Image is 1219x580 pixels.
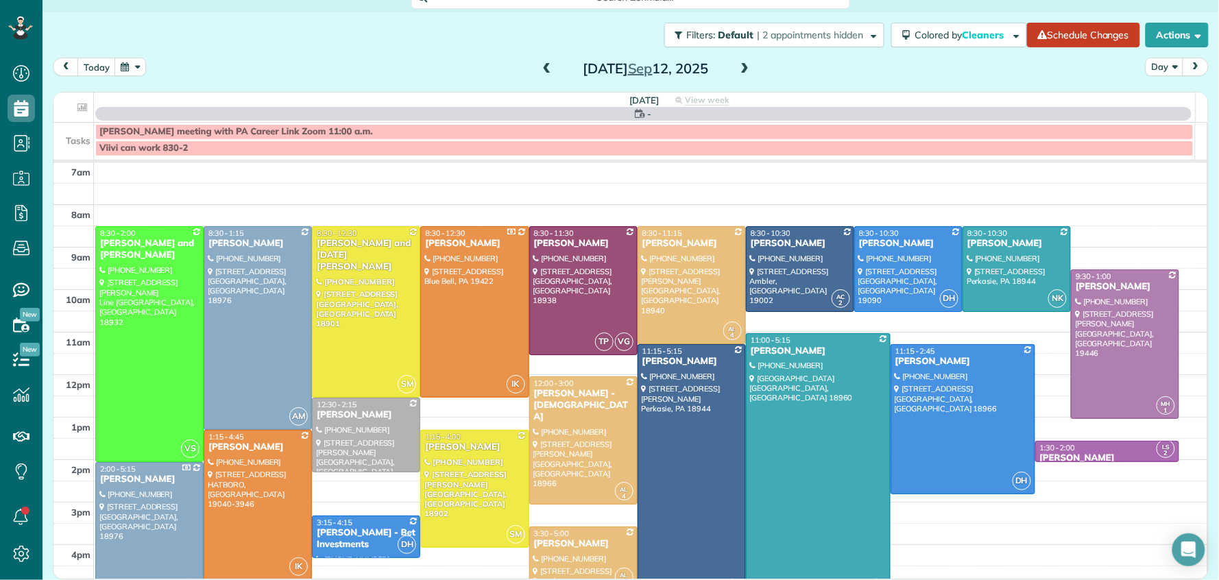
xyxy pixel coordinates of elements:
div: [PERSON_NAME] [1039,452,1176,464]
span: VG [615,333,633,351]
h2: [DATE] 12, 2025 [560,61,732,76]
div: [PERSON_NAME] [424,442,524,453]
button: prev [53,58,79,76]
div: [PERSON_NAME] and [DATE][PERSON_NAME] [316,238,416,273]
small: 2 [832,297,849,310]
span: 11:15 - 2:45 [895,346,935,356]
span: 4pm [71,549,90,560]
span: 8:30 - 10:30 [859,228,899,238]
span: LS [1163,443,1170,450]
span: 7am [71,167,90,178]
span: 11:00 - 5:15 [751,335,790,345]
span: Viivi can work 830-2 [99,143,188,154]
span: New [20,308,40,322]
div: [PERSON_NAME] [750,346,886,357]
span: 2pm [71,464,90,475]
div: [PERSON_NAME] [895,356,1031,367]
span: IK [507,375,525,394]
span: AL [620,485,628,493]
span: IK [289,557,308,576]
span: TP [595,333,614,351]
span: 1pm [71,422,90,433]
small: 1 [1157,404,1174,418]
span: 11:15 - 5:15 [642,346,682,356]
button: Colored byCleaners [891,23,1027,47]
span: | 2 appointments hidden [758,29,864,41]
span: VS [181,439,200,458]
span: SM [398,375,416,394]
a: Schedule Changes [1027,23,1140,47]
span: Sep [628,60,653,77]
div: [PERSON_NAME] [1075,281,1175,293]
small: 4 [616,490,633,503]
button: next [1183,58,1209,76]
button: Filters: Default | 2 appointments hidden [664,23,884,47]
div: [PERSON_NAME] [533,538,633,550]
span: 12pm [66,379,90,390]
div: [PERSON_NAME] [424,238,524,250]
span: DH [1013,472,1031,490]
span: DH [940,289,958,308]
div: [PERSON_NAME] [208,238,308,250]
span: 1:15 - 4:00 [425,432,461,442]
span: AL [620,571,628,579]
span: 9am [71,252,90,263]
span: 8:30 - 2:00 [100,228,136,238]
small: 4 [724,329,741,342]
span: AM [289,407,308,426]
span: Cleaners [963,29,1006,41]
span: 11am [66,337,90,348]
span: 1:15 - 4:45 [208,432,244,442]
span: DH [398,535,416,554]
span: AL [729,325,736,333]
span: - [648,107,652,121]
small: 2 [1157,447,1174,460]
div: [PERSON_NAME] - [DEMOGRAPHIC_DATA] [533,388,633,423]
span: AC [837,293,845,300]
span: NK [1048,289,1067,308]
span: 3:15 - 4:15 [317,518,352,527]
span: 8am [71,209,90,220]
div: [PERSON_NAME] - Bet Investments [316,527,416,551]
div: [PERSON_NAME] [99,474,200,485]
span: MH [1161,400,1171,407]
span: 8:30 - 10:30 [967,228,1007,238]
div: [PERSON_NAME] [750,238,850,250]
div: Open Intercom Messenger [1172,533,1205,566]
span: 8:30 - 11:30 [534,228,574,238]
div: [PERSON_NAME] [533,238,633,250]
div: [PERSON_NAME] [316,409,416,421]
button: Day [1146,58,1184,76]
span: SM [507,525,525,544]
span: 8:30 - 12:30 [317,228,357,238]
span: Colored by [915,29,1009,41]
span: 12:30 - 2:15 [317,400,357,409]
div: [PERSON_NAME] and [PERSON_NAME] [99,238,200,261]
span: View week [685,95,729,106]
span: 10am [66,294,90,305]
span: 2:00 - 5:15 [100,464,136,474]
span: 1:30 - 2:00 [1040,443,1076,452]
span: 8:30 - 11:15 [642,228,682,238]
button: Actions [1146,23,1209,47]
span: Default [719,29,755,41]
span: 8:30 - 1:15 [208,228,244,238]
span: New [20,343,40,357]
div: [PERSON_NAME] [967,238,1067,250]
button: today [77,58,116,76]
div: [PERSON_NAME] [858,238,958,250]
span: 3pm [71,507,90,518]
span: 3:30 - 5:00 [534,529,570,538]
div: [PERSON_NAME] [642,356,742,367]
span: [PERSON_NAME] meeting with PA Career Link Zoom 11:00 a.m. [99,126,373,137]
span: 12:00 - 3:00 [534,378,574,388]
div: [PERSON_NAME] [642,238,742,250]
span: 9:30 - 1:00 [1076,271,1111,281]
span: [DATE] [630,95,660,106]
span: 8:30 - 12:30 [425,228,465,238]
div: [PERSON_NAME] [208,442,308,453]
span: 8:30 - 10:30 [751,228,790,238]
a: Filters: Default | 2 appointments hidden [657,23,884,47]
span: Filters: [687,29,716,41]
